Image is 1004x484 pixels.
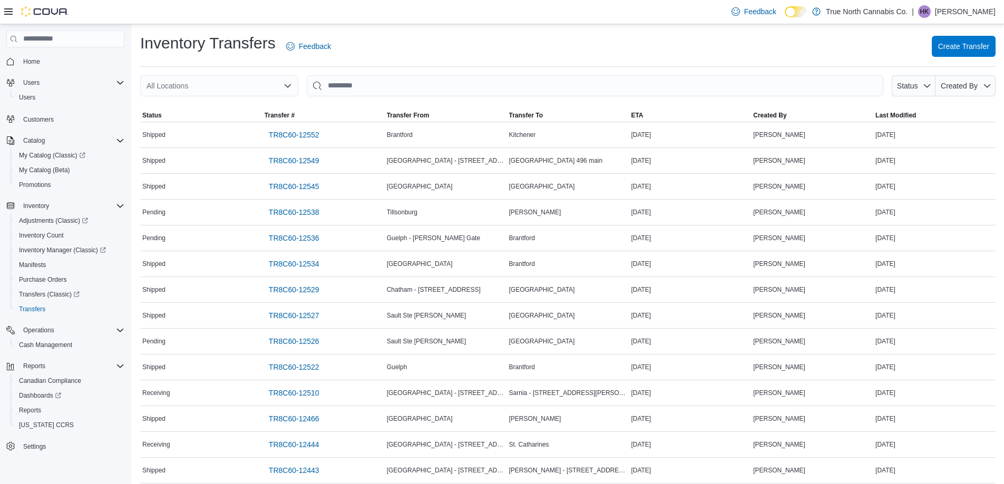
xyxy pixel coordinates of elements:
[387,389,505,397] span: [GEOGRAPHIC_DATA] - [STREET_ADDRESS]
[873,109,996,122] button: Last Modified
[19,360,124,372] span: Reports
[19,406,41,414] span: Reports
[629,180,751,193] div: [DATE]
[387,337,466,345] span: Sault Ste [PERSON_NAME]
[142,234,165,242] span: Pending
[897,82,918,90] span: Status
[387,466,505,475] span: [GEOGRAPHIC_DATA] - [STREET_ADDRESS]
[873,154,996,167] div: [DATE]
[873,412,996,425] div: [DATE]
[629,309,751,322] div: [DATE]
[873,387,996,399] div: [DATE]
[269,413,319,424] span: TR8C60-12466
[284,82,292,90] button: Open list of options
[19,112,124,125] span: Customers
[387,208,417,216] span: Tillsonburg
[932,36,996,57] button: Create Transfer
[629,335,751,348] div: [DATE]
[19,440,50,453] a: Settings
[19,324,59,337] button: Operations
[920,5,929,18] span: HK
[142,285,165,294] span: Shipped
[15,149,124,162] span: My Catalog (Classic)
[15,179,124,191] span: Promotions
[385,109,507,122] button: Transfer From
[15,303,50,315] a: Transfers
[826,5,908,18] p: True North Cannabis Co.
[269,233,319,243] span: TR8C60-12536
[265,253,324,274] a: TR8C60-12534
[744,6,776,17] span: Feedback
[873,232,996,244] div: [DATE]
[19,216,88,225] span: Adjustments (Classic)
[387,414,453,423] span: [GEOGRAPHIC_DATA]
[265,434,324,455] a: TR8C60-12444
[753,208,805,216] span: [PERSON_NAME]
[269,259,319,269] span: TR8C60-12534
[11,243,129,258] a: Inventory Manager (Classic)
[15,419,78,431] a: [US_STATE] CCRS
[15,303,124,315] span: Transfers
[269,336,319,347] span: TR8C60-12526
[941,82,978,90] span: Created By
[269,465,319,476] span: TR8C60-12443
[873,361,996,373] div: [DATE]
[11,338,129,352] button: Cash Management
[140,33,276,54] h1: Inventory Transfers
[269,130,319,140] span: TR8C60-12552
[15,244,124,256] span: Inventory Manager (Classic)
[873,283,996,296] div: [DATE]
[11,258,129,272] button: Manifests
[15,273,71,286] a: Purchase Orders
[19,181,51,189] span: Promotions
[11,272,129,287] button: Purchase Orders
[11,373,129,388] button: Canadian Compliance
[629,232,751,244] div: [DATE]
[142,182,165,191] span: Shipped
[873,464,996,477] div: [DATE]
[387,311,466,320] span: Sault Ste [PERSON_NAME]
[19,134,49,147] button: Catalog
[873,129,996,141] div: [DATE]
[282,36,335,57] a: Feedback
[509,466,627,475] span: [PERSON_NAME] - [STREET_ADDRESS]
[873,258,996,270] div: [DATE]
[19,360,50,372] button: Reports
[19,76,44,89] button: Users
[269,181,319,192] span: TR8C60-12545
[19,166,70,174] span: My Catalog (Beta)
[15,389,124,402] span: Dashboards
[19,275,67,284] span: Purchase Orders
[15,389,65,402] a: Dashboards
[15,214,124,227] span: Adjustments (Classic)
[2,111,129,126] button: Customers
[753,311,805,320] span: [PERSON_NAME]
[753,234,805,242] span: [PERSON_NAME]
[265,331,324,352] a: TR8C60-12526
[11,228,129,243] button: Inventory Count
[19,421,74,429] span: [US_STATE] CCRS
[629,109,751,122] button: ETA
[19,440,124,453] span: Settings
[15,214,92,227] a: Adjustments (Classic)
[629,464,751,477] div: [DATE]
[753,182,805,191] span: [PERSON_NAME]
[629,412,751,425] div: [DATE]
[753,111,786,120] span: Created By
[629,361,751,373] div: [DATE]
[15,404,124,417] span: Reports
[265,357,324,378] a: TR8C60-12522
[892,75,935,96] button: Status
[15,91,124,104] span: Users
[15,259,124,271] span: Manifests
[509,182,575,191] span: [GEOGRAPHIC_DATA]
[15,419,124,431] span: Washington CCRS
[2,75,129,90] button: Users
[23,442,46,451] span: Settings
[307,75,883,96] input: This is a search bar. After typing your query, hit enter to filter the results lower in the page.
[387,285,481,294] span: Chatham - [STREET_ADDRESS]
[140,109,262,122] button: Status
[873,438,996,451] div: [DATE]
[11,388,129,403] a: Dashboards
[142,440,170,449] span: Receiving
